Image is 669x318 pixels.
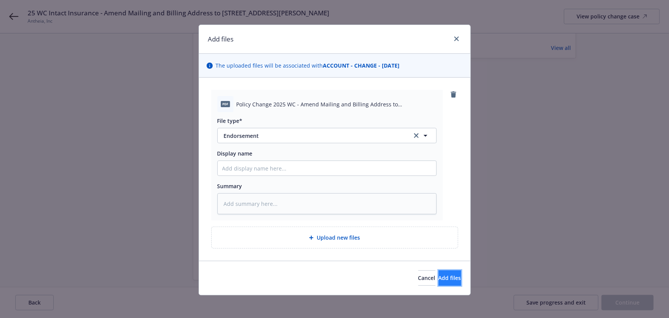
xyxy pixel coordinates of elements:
a: clear selection [412,131,421,140]
span: Summary [217,182,242,190]
span: Add files [439,274,461,282]
a: close [452,34,461,43]
span: File type* [217,117,243,124]
a: remove [449,90,458,99]
span: Policy Change 2025 WC - Amend Mailing and Billing Address to [STREET_ADDRESS][PERSON_NAME]pdf [237,100,437,108]
span: Display name [217,150,253,157]
button: Endorsementclear selection [217,128,437,143]
span: Upload new files [317,234,360,242]
span: pdf [221,101,230,107]
button: Cancel [418,270,436,286]
button: Add files [439,270,461,286]
div: Upload new files [211,227,458,248]
input: Add display name here... [218,161,436,176]
strong: ACCOUNT - CHANGE - [DATE] [323,62,400,69]
span: Endorsement [224,132,401,140]
span: The uploaded files will be associated with [216,61,400,70]
h1: Add files [208,34,234,44]
span: Cancel [418,274,436,282]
